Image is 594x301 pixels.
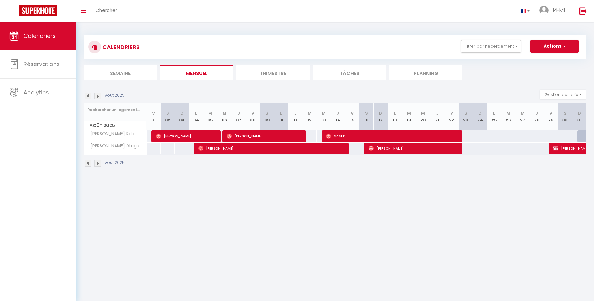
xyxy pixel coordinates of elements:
[19,5,57,16] img: Super Booking
[161,103,175,130] th: 02
[236,65,310,80] li: Trimestre
[388,103,402,130] th: 18
[550,110,552,116] abbr: V
[322,110,326,116] abbr: M
[317,103,331,130] th: 13
[288,103,302,130] th: 11
[572,103,586,130] th: 31
[87,104,143,115] input: Rechercher un logement...
[217,103,231,130] th: 06
[389,65,462,80] li: Planning
[156,130,217,142] span: [PERSON_NAME]
[84,121,146,130] span: Août 2025
[105,160,125,166] p: Août 2025
[530,40,579,53] button: Actions
[105,93,125,99] p: Août 2025
[189,103,203,130] th: 04
[152,110,155,116] abbr: V
[478,110,482,116] abbr: D
[231,103,245,130] th: 07
[487,103,501,130] th: 25
[430,103,444,130] th: 21
[326,130,457,142] span: Gaet D
[84,65,157,80] li: Semaine
[461,40,521,53] button: Filtrer par hébergement
[444,103,458,130] th: 22
[85,130,136,137] span: [PERSON_NAME] Rdc
[450,110,453,116] abbr: V
[416,103,430,130] th: 20
[246,103,260,130] th: 08
[473,103,487,130] th: 24
[351,110,354,116] abbr: V
[208,110,212,116] abbr: M
[101,40,140,54] h3: CALENDRIERS
[23,60,60,68] span: Réservations
[294,110,296,116] abbr: L
[227,130,302,142] span: [PERSON_NAME]
[260,103,274,130] th: 09
[180,110,183,116] abbr: D
[23,89,49,96] span: Analytics
[147,103,161,130] th: 01
[374,103,388,130] th: 17
[274,103,288,130] th: 10
[365,110,368,116] abbr: S
[308,110,312,116] abbr: M
[85,143,141,150] span: [PERSON_NAME] étage
[521,110,524,116] abbr: M
[394,110,396,116] abbr: L
[359,103,373,130] th: 16
[379,110,382,116] abbr: D
[540,90,586,99] button: Gestion des prix
[166,110,169,116] abbr: S
[313,65,386,80] li: Tâches
[564,110,566,116] abbr: S
[493,110,495,116] abbr: L
[544,103,558,130] th: 29
[402,103,416,130] th: 19
[345,103,359,130] th: 15
[539,6,549,15] img: ...
[237,110,240,116] abbr: J
[515,103,529,130] th: 27
[535,110,538,116] abbr: J
[251,110,254,116] abbr: V
[198,142,344,154] span: [PERSON_NAME]
[407,110,411,116] abbr: M
[421,110,425,116] abbr: M
[558,103,572,130] th: 30
[501,103,515,130] th: 26
[506,110,510,116] abbr: M
[195,110,197,116] abbr: L
[579,7,587,15] img: logout
[96,7,117,13] span: Chercher
[280,110,283,116] abbr: D
[369,142,458,154] span: [PERSON_NAME]
[464,110,467,116] abbr: S
[203,103,217,130] th: 05
[553,6,565,14] span: REMI
[578,110,581,116] abbr: D
[266,110,268,116] abbr: S
[436,110,439,116] abbr: J
[223,110,226,116] abbr: M
[5,3,24,21] button: Ouvrir le widget de chat LiveChat
[331,103,345,130] th: 14
[459,103,473,130] th: 23
[160,65,233,80] li: Mensuel
[529,103,544,130] th: 28
[337,110,339,116] abbr: J
[23,32,56,40] span: Calendriers
[302,103,317,130] th: 12
[175,103,189,130] th: 03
